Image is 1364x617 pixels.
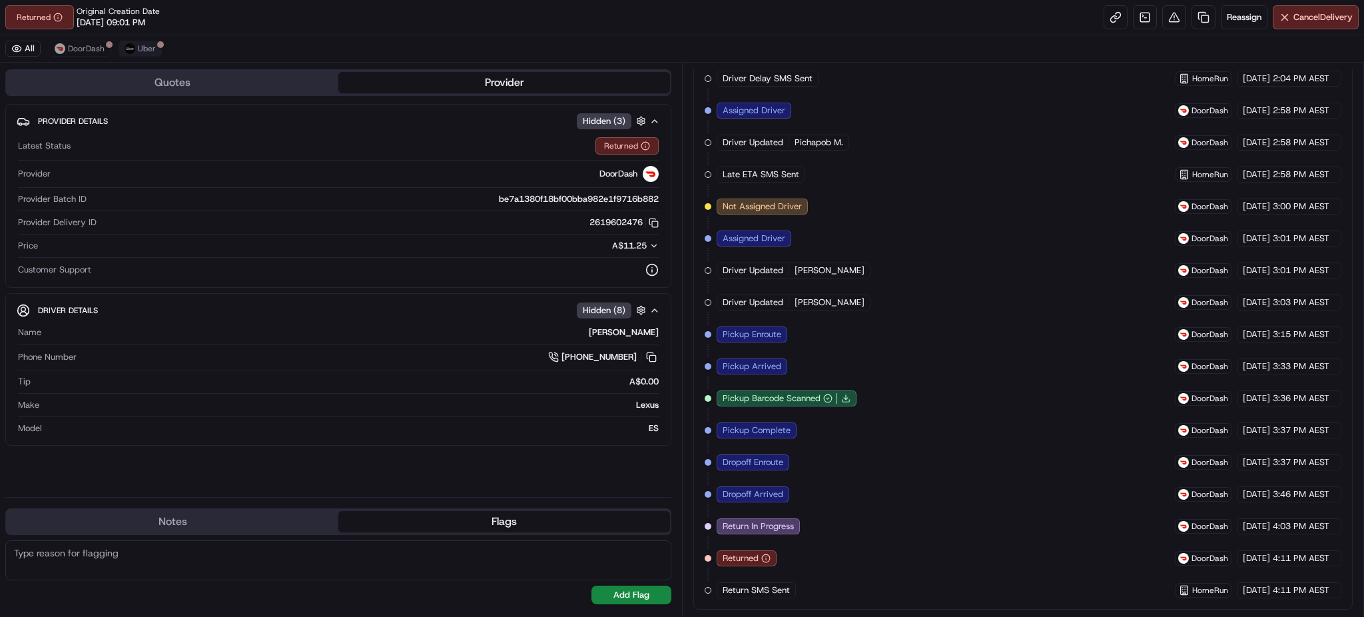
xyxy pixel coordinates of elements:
[1178,265,1189,276] img: doordash_logo_v2.png
[38,116,108,127] span: Provider Details
[1178,361,1189,372] img: doordash_logo_v2.png
[795,265,864,277] span: [PERSON_NAME]
[723,201,802,213] span: Not Assigned Driver
[1243,424,1270,436] span: [DATE]
[723,137,783,149] span: Driver Updated
[599,168,637,180] span: DoorDash
[47,326,659,338] div: [PERSON_NAME]
[583,115,625,127] span: Hidden ( 3 )
[795,297,864,308] span: [PERSON_NAME]
[18,240,38,252] span: Price
[723,392,821,404] span: Pickup Barcode Scanned
[1243,73,1270,85] span: [DATE]
[68,43,105,54] span: DoorDash
[1243,392,1270,404] span: [DATE]
[18,193,87,205] span: Provider Batch ID
[1243,297,1270,308] span: [DATE]
[1192,73,1228,84] span: HomeRun
[1243,488,1270,500] span: [DATE]
[1192,393,1228,404] span: DoorDash
[595,137,659,155] div: Returned
[1243,105,1270,117] span: [DATE]
[723,105,785,117] span: Assigned Driver
[1243,328,1270,340] span: [DATE]
[1178,233,1189,244] img: doordash_logo_v2.png
[1243,360,1270,372] span: [DATE]
[723,169,799,181] span: Late ETA SMS Sent
[18,217,97,229] span: Provider Delivery ID
[1192,329,1228,340] span: DoorDash
[1192,585,1228,596] span: HomeRun
[1243,520,1270,532] span: [DATE]
[589,217,659,229] button: 2619602476
[723,297,783,308] span: Driver Updated
[1243,201,1270,213] span: [DATE]
[1192,201,1228,212] span: DoorDash
[1178,553,1189,564] img: doordash_logo_v2.png
[77,17,145,29] span: [DATE] 09:01 PM
[1192,425,1228,436] span: DoorDash
[723,424,791,436] span: Pickup Complete
[577,113,649,129] button: Hidden (3)
[17,110,660,132] button: Provider DetailsHidden (3)
[38,305,98,316] span: Driver Details
[1192,361,1228,372] span: DoorDash
[1243,265,1270,277] span: [DATE]
[1273,169,1329,181] span: 2:58 PM AEST
[1273,360,1329,372] span: 3:33 PM AEST
[1192,105,1228,116] span: DoorDash
[1273,424,1329,436] span: 3:37 PM AEST
[1178,457,1189,468] img: doordash_logo_v2.png
[1192,553,1228,564] span: DoorDash
[1178,201,1189,212] img: doordash_logo_v2.png
[1273,5,1359,29] button: CancelDelivery
[548,350,659,364] a: [PHONE_NUMBER]
[1227,11,1261,23] span: Reassign
[1179,585,1228,596] button: HomeRun
[1273,73,1329,85] span: 2:04 PM AEST
[1178,105,1189,116] img: doordash_logo_v2.png
[1178,137,1189,148] img: doordash_logo_v2.png
[723,520,794,532] span: Return In Progress
[723,488,783,500] span: Dropoff Arrived
[1192,265,1228,276] span: DoorDash
[18,399,39,411] span: Make
[591,586,671,604] button: Add Flag
[17,299,660,321] button: Driver DetailsHidden (8)
[18,264,91,276] span: Customer Support
[1243,552,1270,564] span: [DATE]
[1273,520,1329,532] span: 4:03 PM AEST
[1192,457,1228,468] span: DoorDash
[5,41,41,57] button: All
[7,511,338,532] button: Notes
[1192,169,1228,180] span: HomeRun
[18,140,71,152] span: Latest Status
[795,137,843,149] span: Pichapob M.
[1243,584,1270,596] span: [DATE]
[1178,393,1189,404] img: doordash_logo_v2.png
[723,233,785,245] span: Assigned Driver
[18,168,51,180] span: Provider
[1273,392,1329,404] span: 3:36 PM AEST
[138,43,156,54] span: Uber
[1273,233,1329,245] span: 3:01 PM AEST
[723,552,759,564] span: Returned
[5,5,74,29] button: Returned
[18,326,41,338] span: Name
[1243,233,1270,245] span: [DATE]
[1273,328,1329,340] span: 3:15 PM AEST
[561,351,637,363] span: [PHONE_NUMBER]
[1192,137,1228,148] span: DoorDash
[7,72,338,93] button: Quotes
[1192,521,1228,532] span: DoorDash
[1243,456,1270,468] span: [DATE]
[1273,105,1329,117] span: 2:58 PM AEST
[499,193,659,205] span: be7a1380f18bf00bba982e1f9716b882
[338,511,670,532] button: Flags
[1273,201,1329,213] span: 3:00 PM AEST
[1192,297,1228,308] span: DoorDash
[1192,233,1228,244] span: DoorDash
[1221,5,1267,29] button: Reassign
[77,6,160,17] span: Original Creation Date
